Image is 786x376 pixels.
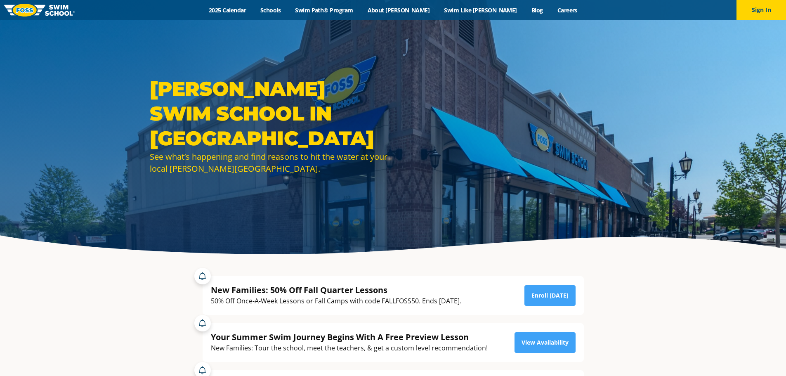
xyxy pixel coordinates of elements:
img: FOSS Swim School Logo [4,4,75,17]
a: Enroll [DATE] [524,285,576,306]
a: Swim Path® Program [288,6,360,14]
a: Swim Like [PERSON_NAME] [437,6,524,14]
div: See what’s happening and find reasons to hit the water at your local [PERSON_NAME][GEOGRAPHIC_DATA]. [150,151,389,175]
a: Careers [550,6,584,14]
a: About [PERSON_NAME] [360,6,437,14]
div: New Families: Tour the school, meet the teachers, & get a custom level recommendation! [211,343,488,354]
a: View Availability [515,332,576,353]
a: Schools [253,6,288,14]
div: 50% Off Once-A-Week Lessons or Fall Camps with code FALLFOSS50. Ends [DATE]. [211,296,461,307]
div: New Families: 50% Off Fall Quarter Lessons [211,284,461,296]
a: 2025 Calendar [202,6,253,14]
h1: [PERSON_NAME] Swim School in [GEOGRAPHIC_DATA] [150,76,389,151]
a: Blog [524,6,550,14]
div: Your Summer Swim Journey Begins With A Free Preview Lesson [211,331,488,343]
